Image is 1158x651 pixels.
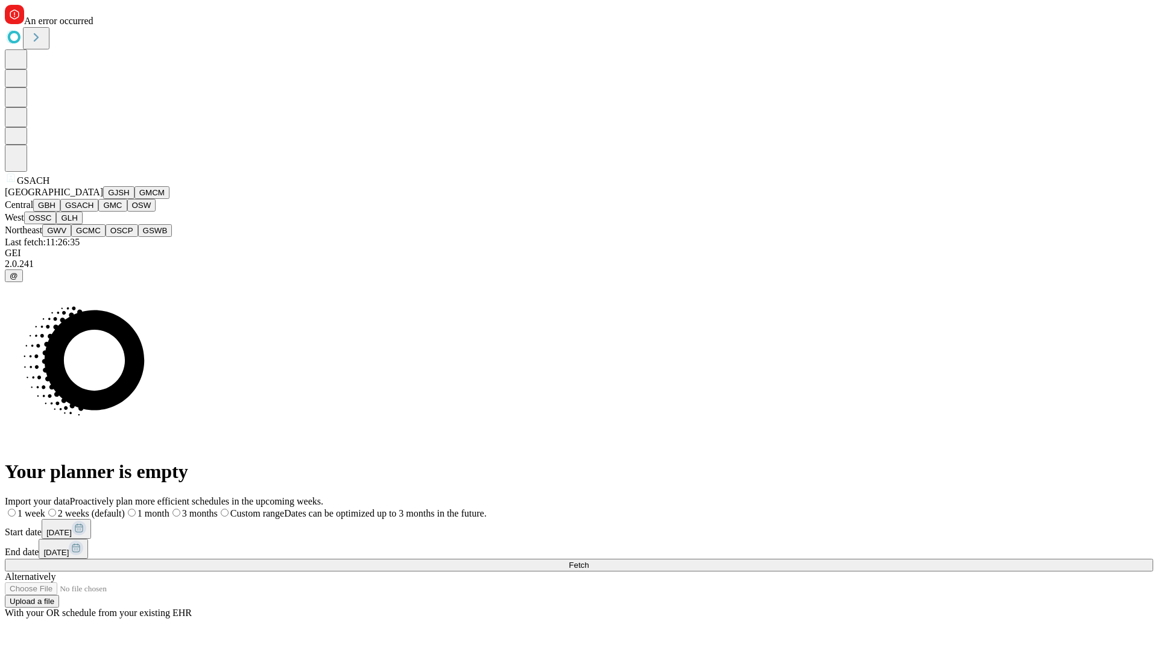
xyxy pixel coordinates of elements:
button: @ [5,269,23,282]
input: 3 months [172,509,180,517]
button: GBH [33,199,60,212]
button: [DATE] [42,519,91,539]
span: Dates can be optimized up to 3 months in the future. [284,508,486,518]
h1: Your planner is empty [5,461,1153,483]
span: [DATE] [43,548,69,557]
span: Last fetch: 11:26:35 [5,237,80,247]
button: Fetch [5,559,1153,571]
div: End date [5,539,1153,559]
input: Custom rangeDates can be optimized up to 3 months in the future. [221,509,229,517]
span: Proactively plan more efficient schedules in the upcoming weeks. [70,496,323,506]
span: 2 weeks (default) [58,508,125,518]
input: 1 month [128,509,136,517]
button: OSCP [106,224,138,237]
span: GSACH [17,175,49,186]
span: 1 month [138,508,169,518]
span: @ [10,271,18,280]
div: GEI [5,248,1153,259]
span: An error occurred [24,16,93,26]
span: 1 week [17,508,45,518]
button: GSWB [138,224,172,237]
span: With your OR schedule from your existing EHR [5,608,192,618]
span: Fetch [569,561,589,570]
button: Upload a file [5,595,59,608]
button: GMCM [134,186,169,199]
div: 2.0.241 [5,259,1153,269]
button: OSW [127,199,156,212]
span: Alternatively [5,571,55,582]
button: GWV [42,224,71,237]
button: GMC [98,199,127,212]
button: GJSH [103,186,134,199]
span: Central [5,200,33,210]
button: GCMC [71,224,106,237]
span: Custom range [230,508,284,518]
span: West [5,212,24,222]
span: [DATE] [46,528,72,537]
button: GLH [56,212,82,224]
span: [GEOGRAPHIC_DATA] [5,187,103,197]
span: 3 months [182,508,218,518]
span: Import your data [5,496,70,506]
span: Northeast [5,225,42,235]
button: OSSC [24,212,57,224]
input: 1 week [8,509,16,517]
button: GSACH [60,199,98,212]
button: [DATE] [39,539,88,559]
div: Start date [5,519,1153,539]
input: 2 weeks (default) [48,509,56,517]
